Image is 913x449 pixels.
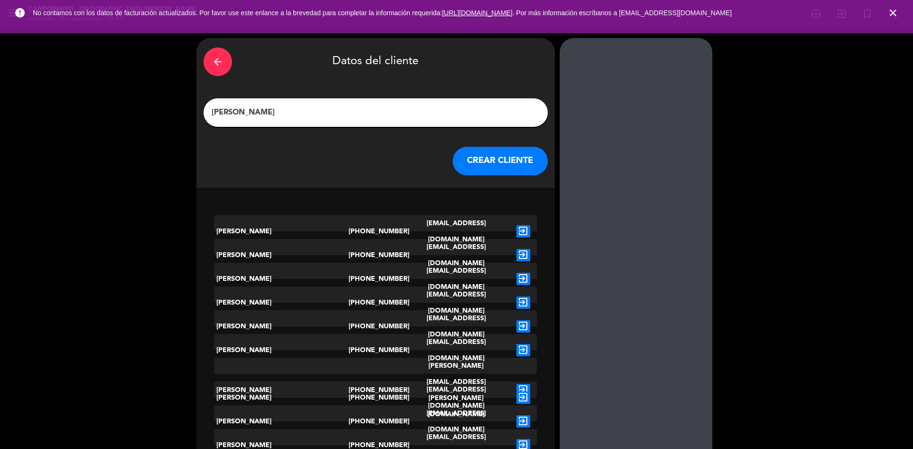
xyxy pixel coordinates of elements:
[442,9,513,17] a: [URL][DOMAIN_NAME]
[887,7,899,19] i: close
[402,263,510,295] div: [EMAIL_ADDRESS][DOMAIN_NAME]
[516,320,530,333] i: exit_to_app
[214,263,349,295] div: [PERSON_NAME]
[453,147,548,175] button: CREAR CLIENTE
[402,405,510,438] div: [EMAIL_ADDRESS][DOMAIN_NAME]
[349,215,402,248] div: [PHONE_NUMBER]
[516,273,530,285] i: exit_to_app
[214,239,349,271] div: [PERSON_NAME]
[214,334,349,366] div: [PERSON_NAME]
[214,358,349,422] div: [PERSON_NAME]
[516,249,530,261] i: exit_to_app
[204,45,548,78] div: Datos del cliente
[513,9,732,17] a: . Por más información escríbanos a [EMAIL_ADDRESS][DOMAIN_NAME]
[349,310,402,343] div: [PHONE_NUMBER]
[33,9,732,17] span: No contamos con los datos de facturación actualizados. Por favor use este enlance a la brevedad p...
[402,310,510,343] div: [EMAIL_ADDRESS][DOMAIN_NAME]
[214,310,349,343] div: [PERSON_NAME]
[402,239,510,271] div: [EMAIL_ADDRESS][DOMAIN_NAME]
[402,215,510,248] div: [EMAIL_ADDRESS][DOMAIN_NAME]
[349,405,402,438] div: [PHONE_NUMBER]
[402,287,510,319] div: [EMAIL_ADDRESS][DOMAIN_NAME]
[14,7,26,19] i: error
[211,106,541,119] input: Escriba nombre, correo electrónico o número de teléfono...
[214,382,349,414] div: [PERSON_NAME]
[214,405,349,438] div: [PERSON_NAME]
[349,263,402,295] div: [PHONE_NUMBER]
[516,392,530,404] i: exit_to_app
[516,225,530,238] i: exit_to_app
[349,382,402,414] div: [PHONE_NUMBER]
[214,287,349,319] div: [PERSON_NAME]
[349,287,402,319] div: [PHONE_NUMBER]
[214,215,349,248] div: [PERSON_NAME]
[516,344,530,356] i: exit_to_app
[516,296,530,309] i: exit_to_app
[402,358,510,422] div: [PERSON_NAME][EMAIL_ADDRESS][PERSON_NAME][DOMAIN_NAME]
[349,239,402,271] div: [PHONE_NUMBER]
[402,382,510,414] div: [EMAIL_ADDRESS][DOMAIN_NAME]
[349,334,402,366] div: [PHONE_NUMBER]
[516,415,530,428] i: exit_to_app
[402,334,510,366] div: [EMAIL_ADDRESS][DOMAIN_NAME]
[349,358,402,422] div: [PHONE_NUMBER]
[212,56,223,67] i: arrow_back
